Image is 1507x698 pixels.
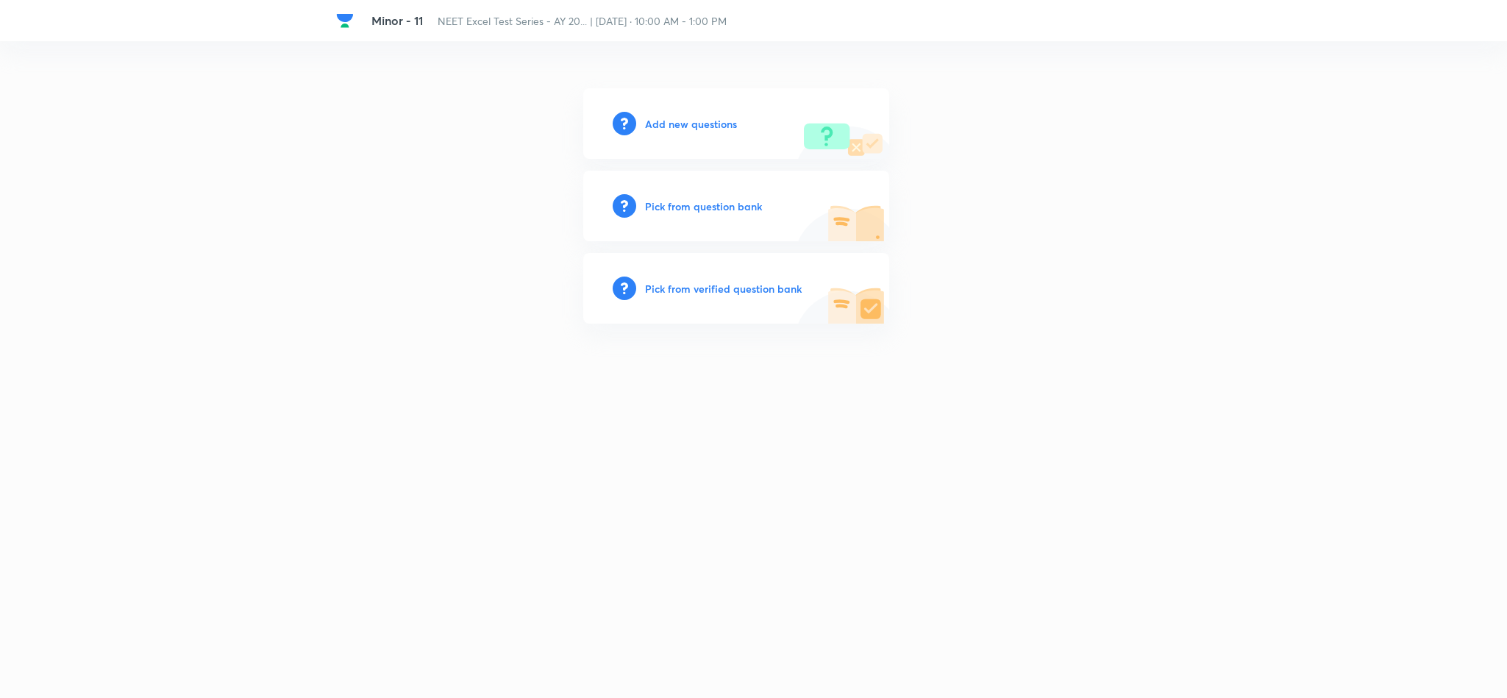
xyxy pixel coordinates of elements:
h6: Add new questions [645,116,737,132]
img: Company Logo [336,12,354,29]
h6: Pick from verified question bank [645,281,802,296]
span: NEET Excel Test Series - AY 20... | [DATE] · 10:00 AM - 1:00 PM [438,14,727,28]
span: Minor - 11 [371,13,423,28]
a: Company Logo [336,12,360,29]
h6: Pick from question bank [645,199,762,214]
